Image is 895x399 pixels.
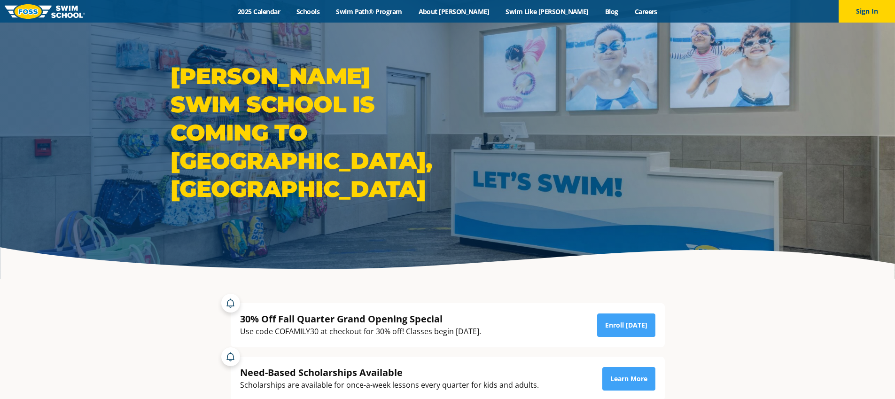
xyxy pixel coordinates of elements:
[602,367,655,391] a: Learn More
[240,379,539,391] div: Scholarships are available for once-a-week lessons every quarter for kids and adults.
[288,7,328,16] a: Schools
[240,366,539,379] div: Need-Based Scholarships Available
[240,313,481,325] div: 30% Off Fall Quarter Grand Opening Special
[597,313,655,337] a: Enroll [DATE]
[328,7,410,16] a: Swim Path® Program
[498,7,597,16] a: Swim Like [PERSON_NAME]
[5,4,85,19] img: FOSS Swim School Logo
[410,7,498,16] a: About [PERSON_NAME]
[171,62,443,203] h1: [PERSON_NAME] Swim School is coming to [GEOGRAPHIC_DATA], [GEOGRAPHIC_DATA]
[240,325,481,338] div: Use code COFAMILY30 at checkout for 30% off! Classes begin [DATE].
[626,7,665,16] a: Careers
[230,7,288,16] a: 2025 Calendar
[597,7,626,16] a: Blog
